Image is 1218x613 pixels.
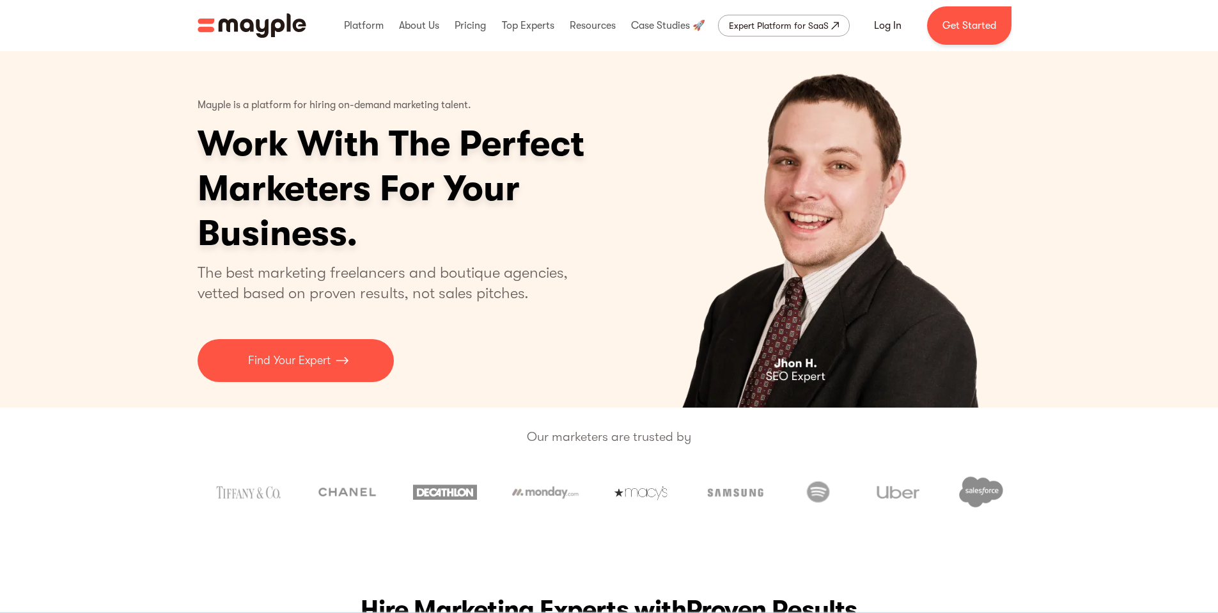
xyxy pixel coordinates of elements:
[451,5,489,46] div: Pricing
[396,5,442,46] div: About Us
[198,90,471,122] p: Mayple is a platform for hiring on-demand marketing talent.
[499,5,558,46] div: Top Experts
[248,352,331,369] p: Find Your Expert
[621,51,1021,408] div: 4 of 4
[988,465,1218,613] iframe: Chat Widget
[198,13,306,38] a: home
[621,51,1021,408] div: carousel
[927,6,1011,45] a: Get Started
[566,5,619,46] div: Resources
[859,10,917,41] a: Log In
[729,18,829,33] div: Expert Platform for SaaS
[718,15,850,36] a: Expert Platform for SaaS
[198,339,394,382] a: Find Your Expert
[341,5,387,46] div: Platform
[198,122,683,256] h1: Work With The Perfect Marketers For Your Business.
[198,262,583,303] p: The best marketing freelancers and boutique agencies, vetted based on proven results, not sales p...
[198,13,306,38] img: Mayple logo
